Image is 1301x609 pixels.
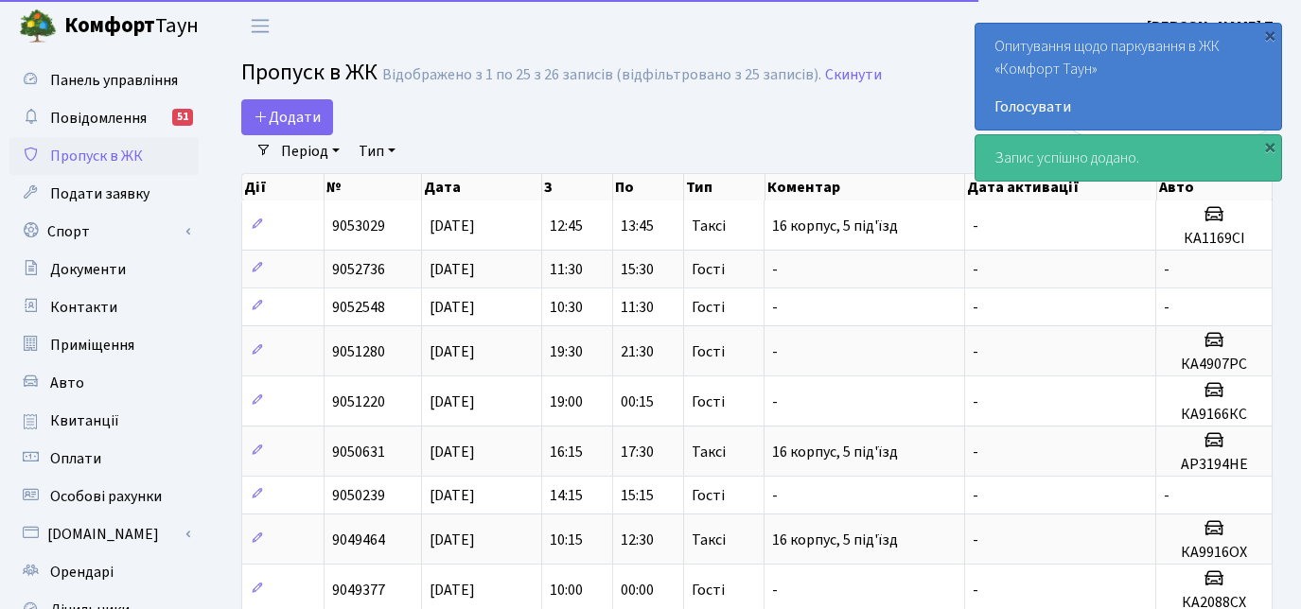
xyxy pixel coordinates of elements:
[692,444,726,460] span: Таксі
[621,485,654,506] span: 15:15
[550,297,583,318] span: 10:30
[50,70,178,91] span: Панель управління
[1260,26,1279,44] div: ×
[550,580,583,600] span: 10:00
[621,259,654,280] span: 15:30
[825,66,882,84] a: Скинути
[1164,356,1264,374] h5: КА4907РС
[9,402,199,440] a: Квитанції
[9,515,199,553] a: [DOMAIN_NAME]
[50,259,126,280] span: Документи
[430,391,475,412] span: [DATE]
[430,297,475,318] span: [DATE]
[332,259,385,280] span: 9052736
[9,364,199,402] a: Авто
[692,344,725,359] span: Гості
[1147,15,1278,38] a: [PERSON_NAME] П.
[9,288,199,326] a: Контакти
[550,442,583,462] span: 16:15
[973,297,978,318] span: -
[332,216,385,236] span: 9053029
[621,442,654,462] span: 17:30
[332,580,385,600] span: 9049377
[382,66,821,84] div: Відображено з 1 по 25 з 26 записів (відфільтровано з 25 записів).
[64,10,155,41] b: Комфорт
[772,530,898,550] span: 16 корпус, 5 під'їзд
[973,391,978,412] span: -
[50,410,119,431] span: Квитанції
[621,297,654,318] span: 11:30
[332,530,385,550] span: 9049464
[9,61,199,99] a: Панель управління
[254,107,321,128] span: Додати
[976,135,1281,181] div: Запис успішно додано.
[1164,544,1264,562] h5: КА9916ОХ
[430,341,475,362] span: [DATE]
[772,485,778,506] span: -
[50,373,84,393] span: Авто
[50,297,117,318] span: Контакти
[692,262,725,277] span: Гості
[430,530,475,550] span: [DATE]
[1157,174,1274,200] th: Авто
[1260,137,1279,156] div: ×
[772,391,778,412] span: -
[50,335,134,356] span: Приміщення
[613,174,684,200] th: По
[9,99,199,137] a: Повідомлення51
[550,391,583,412] span: 19:00
[19,8,57,45] img: logo.png
[621,530,654,550] span: 12:30
[430,216,475,236] span: [DATE]
[430,485,475,506] span: [DATE]
[242,174,325,200] th: Дії
[9,251,199,288] a: Документи
[692,394,725,409] span: Гості
[765,174,966,200] th: Коментар
[550,341,583,362] span: 19:30
[1164,297,1169,318] span: -
[325,174,423,200] th: №
[973,259,978,280] span: -
[1164,456,1264,474] h5: AP3194HE
[50,448,101,469] span: Оплати
[973,485,978,506] span: -
[50,146,143,166] span: Пропуск в ЖК
[772,297,778,318] span: -
[1164,230,1264,248] h5: КА1169СI
[237,10,284,42] button: Переключити навігацію
[973,442,978,462] span: -
[241,99,333,135] a: Додати
[692,218,726,234] span: Таксі
[772,580,778,600] span: -
[50,562,114,583] span: Орендарі
[430,580,475,600] span: [DATE]
[332,391,385,412] span: 9051220
[50,183,149,204] span: Подати заявку
[772,259,778,280] span: -
[50,108,147,129] span: Повідомлення
[1147,16,1278,37] b: [PERSON_NAME] П.
[273,135,347,167] a: Період
[332,485,385,506] span: 9050239
[973,530,978,550] span: -
[621,580,654,600] span: 00:00
[965,174,1156,200] th: Дата активації
[50,486,162,507] span: Особові рахунки
[351,135,403,167] a: Тип
[542,174,613,200] th: З
[1164,259,1169,280] span: -
[772,216,898,236] span: 16 корпус, 5 під'їзд
[332,442,385,462] span: 9050631
[973,580,978,600] span: -
[430,259,475,280] span: [DATE]
[9,175,199,213] a: Подати заявку
[9,326,199,364] a: Приміщення
[772,341,778,362] span: -
[684,174,765,200] th: Тип
[550,216,583,236] span: 12:45
[430,442,475,462] span: [DATE]
[64,10,199,43] span: Таун
[692,300,725,315] span: Гості
[621,216,654,236] span: 13:45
